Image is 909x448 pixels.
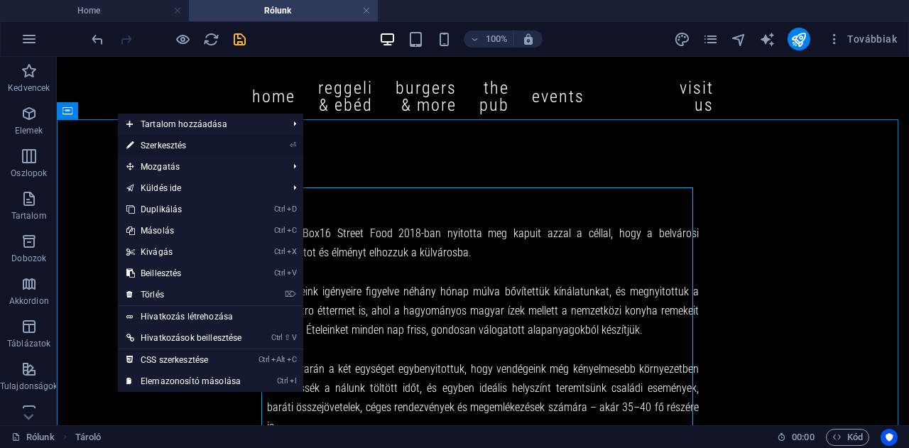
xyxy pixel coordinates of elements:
button: Usercentrics [881,429,898,446]
p: Dobozok [11,253,46,264]
i: C [287,226,297,235]
i: Weboldal újratöltése [203,31,219,48]
i: Ctrl [271,333,283,342]
i: D [287,204,297,214]
button: pages [702,31,719,48]
span: Továbbiak [827,32,897,46]
h6: Munkamenet idő [777,429,815,446]
i: ⇧ [284,333,290,342]
p: Tartalom [11,210,47,222]
a: Ctrl⇧VHivatkozások beillesztése [118,327,250,349]
p: Akkordion [9,295,49,307]
button: save [231,31,248,48]
i: I [290,376,297,386]
a: CtrlIElemazonosító másolása [118,371,250,392]
span: Kattintson a kijelöléshez. Dupla kattintás az szerkesztéshez [75,429,102,446]
p: Táblázatok [7,338,50,349]
button: undo [89,31,106,48]
a: Kattintson a kijelölés megszüntetéséhez. Dupla kattintás az oldalak megnyitásához [11,429,55,446]
i: X [287,247,297,256]
i: C [287,355,297,364]
i: Navigátor [731,31,747,48]
h4: Rólunk [189,3,378,18]
span: Kód [832,429,863,446]
nav: breadcrumb [75,429,102,446]
a: CtrlXKivágás [118,241,250,263]
button: Kód [826,429,869,446]
button: publish [788,28,810,50]
i: V [287,268,297,278]
span: : [802,432,804,442]
a: CtrlCMásolás [118,220,250,241]
i: Ctrl [274,247,285,256]
button: navigator [731,31,748,48]
p: Elemek [15,125,43,136]
i: Tervezés (Ctrl+Alt+Y) [674,31,690,48]
i: Ctrl [274,268,285,278]
span: Tartalom hozzáadása [118,114,282,135]
i: Mentés (Ctrl+S) [232,31,248,48]
a: CtrlDDuplikálás [118,199,250,220]
a: ⏎Szerkesztés [118,135,250,156]
a: ⌦Törlés [118,284,250,305]
button: Továbbiak [822,28,903,50]
i: V [292,333,296,342]
a: CtrlAltCCSS szerkesztése [118,349,250,371]
span: 00 00 [792,429,814,446]
button: design [674,31,691,48]
i: ⏎ [290,141,296,150]
p: Kedvencek [8,82,50,94]
span: Mozgatás [118,156,282,177]
button: reload [202,31,219,48]
i: AI Writer [759,31,775,48]
a: Hivatkozás létrehozása [118,306,303,327]
i: Oldalak (Ctrl+Alt+S) [702,31,719,48]
i: Átméretezés esetén automatikusan beállítja a nagyítási szintet a választott eszköznek megfelelően. [522,33,535,45]
button: text_generator [759,31,776,48]
i: Közzététel [790,31,807,48]
button: 100% [464,31,514,48]
p: Oszlopok [11,168,47,179]
i: Ctrl [274,204,285,214]
i: Ctrl [277,376,288,386]
h6: 100% [485,31,508,48]
i: ⌦ [285,290,296,299]
a: Küldés ide [118,177,282,199]
i: Ctrl [258,355,270,364]
i: Ctrl [274,226,285,235]
a: CtrlVBeillesztés [118,263,250,284]
i: Alt [271,355,285,364]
